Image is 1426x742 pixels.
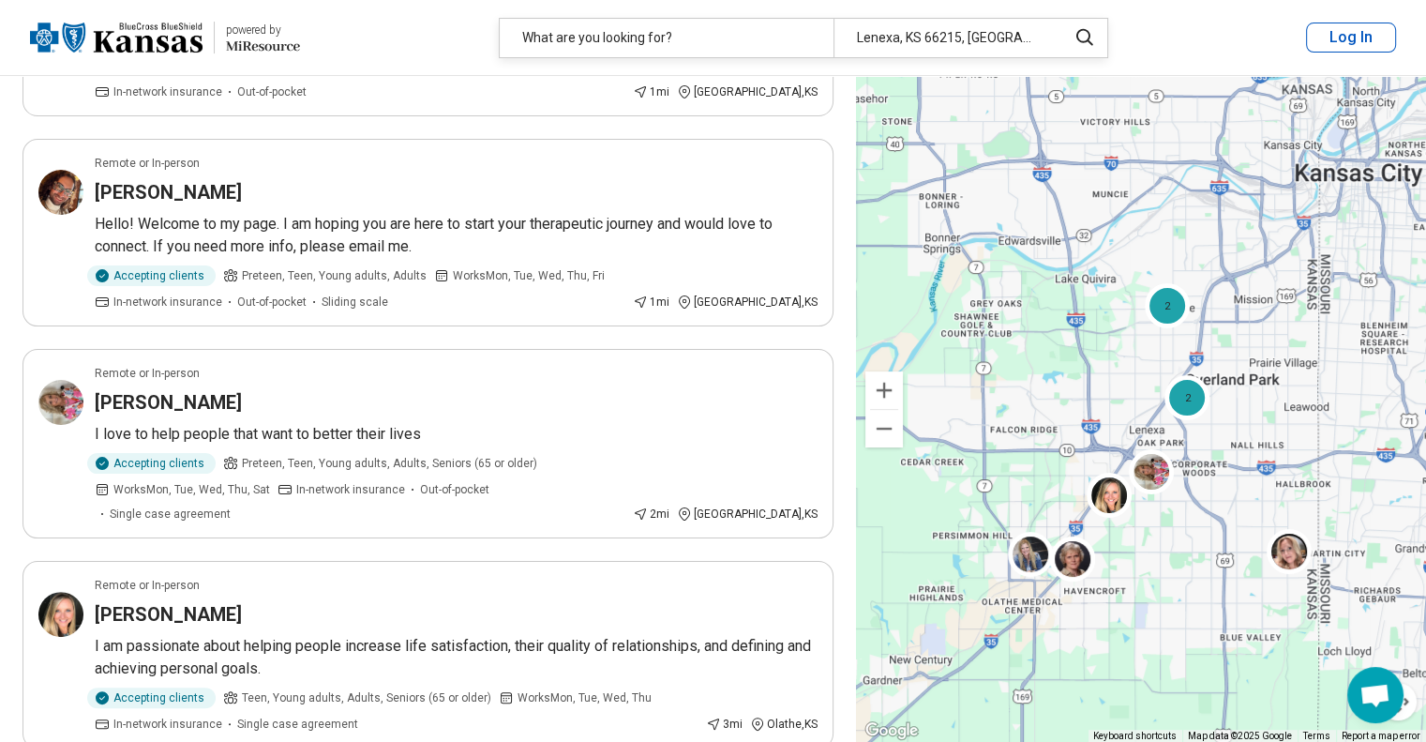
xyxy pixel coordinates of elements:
span: Preteen, Teen, Young adults, Adults, Seniors (65 or older) [242,455,537,472]
span: Map data ©2025 Google [1188,731,1292,741]
span: Single case agreement [110,506,231,522]
h3: [PERSON_NAME] [95,389,242,416]
div: 1 mi [633,83,669,100]
p: Remote or In-person [95,365,200,382]
a: Open chat [1347,667,1403,723]
p: Remote or In-person [95,577,200,594]
span: Sliding scale [322,294,388,310]
p: I love to help people that want to better their lives [95,423,818,446]
div: powered by [226,22,300,38]
button: Zoom out [865,410,903,447]
span: Out-of-pocket [237,294,307,310]
div: Olathe , KS [750,716,818,733]
a: Report a map error [1342,731,1420,741]
div: Accepting clients [87,453,216,474]
div: 2 mi [633,506,669,522]
img: Blue Cross Blue Shield Kansas [30,15,203,60]
span: Out-of-pocket [420,481,489,498]
div: [GEOGRAPHIC_DATA] , KS [677,294,818,310]
span: In-network insurance [113,716,222,733]
div: Accepting clients [87,265,216,286]
p: Hello! Welcome to my page. I am hoping you are here to start your therapeutic journey and would l... [95,213,818,258]
button: Log In [1306,23,1396,53]
span: In-network insurance [113,294,222,310]
div: 2 [1164,375,1209,420]
div: Lenexa, KS 66215, [GEOGRAPHIC_DATA] [833,19,1056,57]
span: Preteen, Teen, Young adults, Adults [242,267,427,284]
div: Accepting clients [87,688,216,708]
div: 3 mi [706,716,743,733]
h3: [PERSON_NAME] [95,179,242,205]
span: Works Mon, Tue, Wed, Thu, Sat [113,481,270,498]
span: Single case agreement [237,716,358,733]
span: In-network insurance [296,481,405,498]
div: [GEOGRAPHIC_DATA] , KS [677,506,818,522]
span: Out-of-pocket [237,83,307,100]
p: I am passionate about helping people increase life satisfaction, their quality of relationships, ... [95,635,818,680]
p: Remote or In-person [95,155,200,172]
span: Works Mon, Tue, Wed, Thu [518,689,652,706]
a: Blue Cross Blue Shield Kansaspowered by [30,15,300,60]
button: Zoom in [865,371,903,409]
a: Terms [1303,731,1330,741]
div: What are you looking for? [500,19,833,57]
div: 2 [1145,283,1190,328]
div: [GEOGRAPHIC_DATA] , KS [677,83,818,100]
span: Works Mon, Tue, Wed, Thu, Fri [453,267,605,284]
h3: [PERSON_NAME] [95,601,242,628]
span: Teen, Young adults, Adults, Seniors (65 or older) [242,689,491,706]
span: In-network insurance [113,83,222,100]
div: 1 mi [633,294,669,310]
